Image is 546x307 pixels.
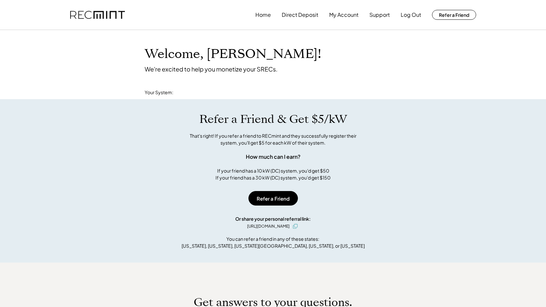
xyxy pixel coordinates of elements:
button: Log Out [401,8,421,21]
button: click to copy [291,222,299,230]
button: Refer a Friend [432,10,476,20]
div: Your System: [145,89,173,96]
div: We're excited to help you monetize your SRECs. [145,65,277,73]
div: [URL][DOMAIN_NAME] [247,223,290,229]
img: recmint-logotype%403x.png [70,11,125,19]
button: My Account [329,8,359,21]
div: You can refer a friend in any of these states: [US_STATE], [US_STATE], [US_STATE][GEOGRAPHIC_DATA... [182,236,365,249]
button: Direct Deposit [282,8,318,21]
button: Home [255,8,271,21]
div: How much can I earn? [246,153,301,161]
div: If your friend has a 10 kW (DC) system, you'd get $50 If your friend has a 30 kW (DC) system, you... [216,167,330,181]
button: Refer a Friend [248,191,298,206]
div: That's right! If you refer a friend to RECmint and they successfully register their system, you'l... [183,132,364,146]
div: Or share your personal referral link: [235,215,311,222]
h1: Welcome, [PERSON_NAME]! [145,46,321,62]
h1: Refer a Friend & Get $5/kW [199,112,347,126]
button: Support [369,8,390,21]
